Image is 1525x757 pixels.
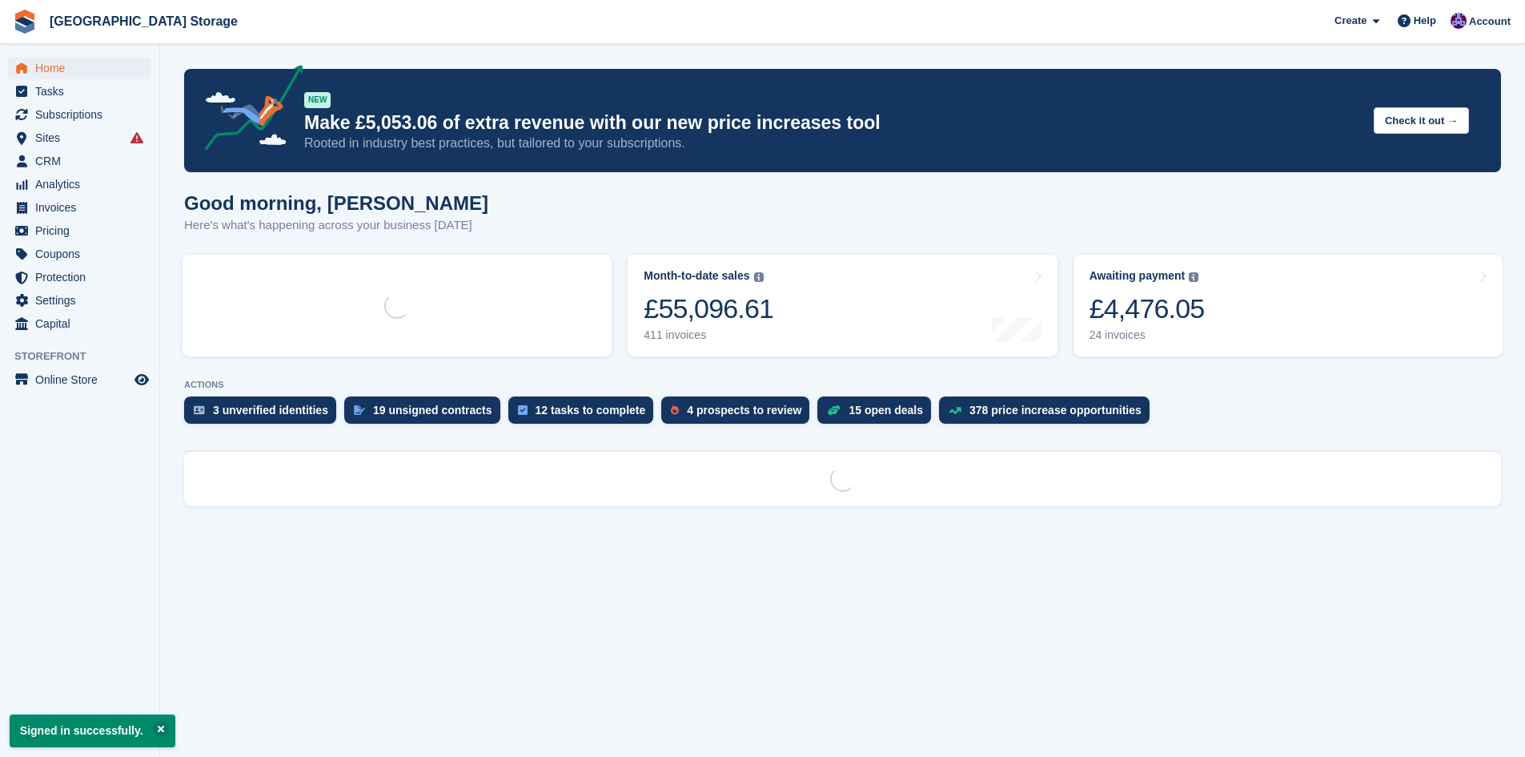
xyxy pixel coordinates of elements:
[304,111,1361,135] p: Make £5,053.06 of extra revenue with our new price increases tool
[8,196,151,219] a: menu
[628,255,1057,356] a: Month-to-date sales £55,096.61 411 invoices
[304,135,1361,152] p: Rooted in industry best practices, but tailored to your subscriptions.
[536,404,646,417] div: 12 tasks to complete
[817,397,939,432] a: 15 open deals
[35,312,131,335] span: Capital
[8,219,151,242] a: menu
[8,266,151,288] a: menu
[184,397,344,432] a: 3 unverified identities
[8,312,151,335] a: menu
[35,243,131,265] span: Coupons
[43,8,244,34] a: [GEOGRAPHIC_DATA] Storage
[687,404,801,417] div: 4 prospects to review
[184,216,488,235] p: Here's what's happening across your business [DATE]
[35,127,131,149] span: Sites
[8,173,151,195] a: menu
[949,407,961,414] img: price_increase_opportunities-93ffe204e8149a01c8c9dc8f82e8f89637d9d84a8eef4429ea346261dce0b2c0.svg
[35,196,131,219] span: Invoices
[1090,269,1186,283] div: Awaiting payment
[35,150,131,172] span: CRM
[671,405,679,415] img: prospect-51fa495bee0391a8d652442698ab0144808aea92771e9ea1ae160a38d050c398.svg
[1090,328,1205,342] div: 24 invoices
[35,57,131,79] span: Home
[508,397,662,432] a: 12 tasks to complete
[827,405,841,416] img: deal-1b604bf984904fb50ccaf53a9ad4b4a5d6e5aea283cecdc64d6e3604feb123c2.svg
[35,173,131,195] span: Analytics
[1189,272,1198,282] img: icon-info-grey-7440780725fd019a000dd9b08b2336e03edf1995a4989e88bcd33f0948082b44.svg
[10,715,175,747] p: Signed in successfully.
[1334,13,1366,29] span: Create
[644,269,749,283] div: Month-to-date sales
[939,397,1158,432] a: 378 price increase opportunities
[8,243,151,265] a: menu
[1374,107,1469,134] button: Check it out →
[1090,292,1205,325] div: £4,476.05
[354,405,365,415] img: contract_signature_icon-13c848040528278c33f63329250d36e43548de30e8caae1d1a13099fd9432cc5.svg
[644,292,773,325] div: £55,096.61
[1451,13,1467,29] img: Hollie Harvey
[969,404,1142,417] div: 378 price increase opportunities
[8,103,151,126] a: menu
[373,404,492,417] div: 19 unsigned contracts
[35,219,131,242] span: Pricing
[344,397,508,432] a: 19 unsigned contracts
[213,404,328,417] div: 3 unverified identities
[518,405,528,415] img: task-75834270c22a3079a89374b754ae025e5fb1db73e45f91037f5363f120a921f8.svg
[194,405,205,415] img: verify_identity-adf6edd0f0f0b5bbfe63781bf79b02c33cf7c696d77639b501bdc392416b5a36.svg
[754,272,764,282] img: icon-info-grey-7440780725fd019a000dd9b08b2336e03edf1995a4989e88bcd33f0948082b44.svg
[644,328,773,342] div: 411 invoices
[1074,255,1503,356] a: Awaiting payment £4,476.05 24 invoices
[849,404,923,417] div: 15 open deals
[184,192,488,214] h1: Good morning, [PERSON_NAME]
[35,289,131,312] span: Settings
[8,289,151,312] a: menu
[35,80,131,103] span: Tasks
[1469,14,1511,30] span: Account
[8,368,151,391] a: menu
[191,65,303,156] img: price-adjustments-announcement-icon-8257ccfd72463d97f412b2fc003d46551f7dbcb40ab6d574587a9cd5c0d94...
[304,92,331,108] div: NEW
[184,380,1501,390] p: ACTIONS
[1414,13,1436,29] span: Help
[35,103,131,126] span: Subscriptions
[8,150,151,172] a: menu
[130,131,143,144] i: Smart entry sync failures have occurred
[35,266,131,288] span: Protection
[8,127,151,149] a: menu
[661,397,817,432] a: 4 prospects to review
[13,10,37,34] img: stora-icon-8386f47178a22dfd0bd8f6a31ec36ba5ce8667c1dd55bd0f319d3a0aa187defe.svg
[132,370,151,389] a: Preview store
[8,57,151,79] a: menu
[35,368,131,391] span: Online Store
[14,348,159,364] span: Storefront
[8,80,151,103] a: menu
